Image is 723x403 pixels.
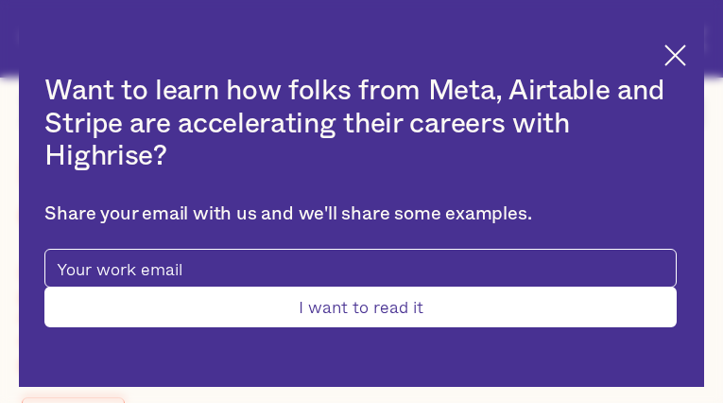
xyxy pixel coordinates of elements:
input: Your work email [44,249,676,288]
div: Share your email with us and we'll share some examples. [44,203,676,226]
form: pop-up-modal-form [44,249,676,327]
img: Cross icon [664,44,686,66]
input: I want to read it [44,287,676,327]
h2: Want to learn how folks from Meta, Airtable and Stripe are accelerating their careers with Highrise? [44,75,676,173]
